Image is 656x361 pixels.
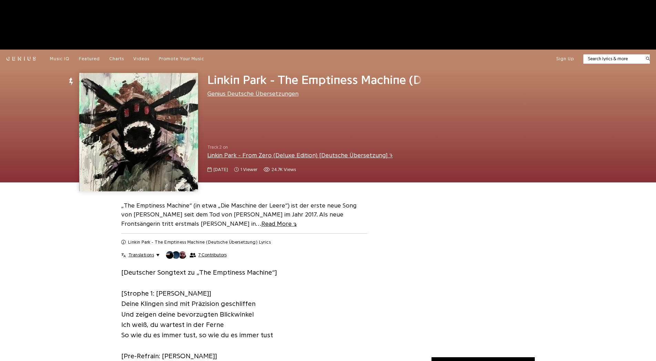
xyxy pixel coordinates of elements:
[50,56,70,61] span: Music IQ
[214,166,228,173] span: [DATE]
[159,56,204,62] a: Promote Your Music
[79,56,100,62] a: Featured
[128,239,271,245] h2: Linkin Park - The Emptiness Machine (Deutsche Übersetzung) Lyrics
[272,166,296,173] span: 24.7K views
[121,202,356,227] a: „The Emptiness Machine“ (in etwa „Die Maschine der Leere“) ist der erste neue Song von [PERSON_NA...
[128,252,154,258] span: Translations
[133,56,149,61] span: Videos
[109,56,124,61] span: Charts
[79,73,198,191] img: Cover art for Linkin Park - The Emptiness Machine (Deutsche Übersetzung) by Genius Deutsche Übers...
[583,55,642,62] input: Search lyrics & more
[263,166,296,173] span: 24,728 views
[556,56,574,62] button: Sign Up
[261,221,297,227] span: Read More
[240,166,257,173] span: 1 viewer
[207,74,540,86] span: Linkin Park - The Emptiness Machine (Deutsche Übersetzung)
[79,56,100,61] span: Featured
[198,252,227,258] span: 7 Contributors
[109,56,124,62] a: Charts
[207,144,423,151] span: Track 2 on
[133,56,149,62] a: Videos
[50,56,70,62] a: Music IQ
[121,252,159,258] button: Translations
[159,56,204,61] span: Promote Your Music
[207,91,299,97] a: Genius Deutsche Übersetzungen
[166,251,227,259] button: 7 Contributors
[207,152,393,158] a: Linkin Park - From Zero (Deluxe Edition) [Deutsche Übersetzung]
[234,166,257,173] span: 1 viewer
